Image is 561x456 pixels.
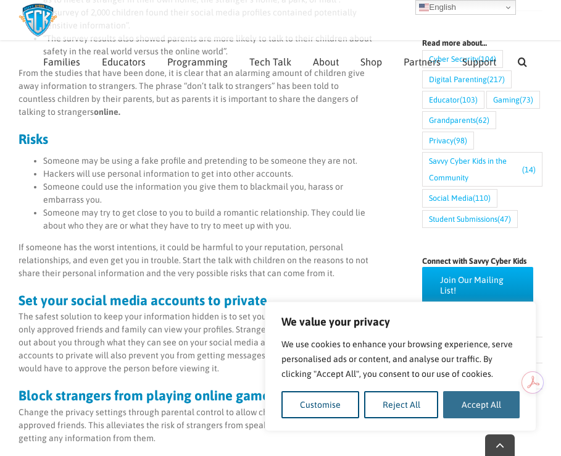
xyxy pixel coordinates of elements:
a: Join Our Mailing List! [422,267,533,304]
strong: Risks [19,131,48,147]
p: Change the privacy settings through parental control to allow children to only play with approved... [19,406,373,445]
span: Tech Talk [249,57,291,67]
button: Reject All [364,391,439,418]
span: Partners [404,57,441,67]
p: We value your privacy [281,315,520,329]
a: Programming [167,40,228,80]
li: Someone may be using a fake profile and pretending to be someone they are not. [43,154,373,167]
a: Gaming (73 items) [486,91,540,109]
button: Accept All [443,391,520,418]
li: Hackers will use personal information to get into other accounts. [43,167,373,180]
a: Educators [102,40,146,80]
span: (73) [520,91,533,108]
img: en [419,2,429,12]
span: (47) [497,211,511,227]
a: Support [462,40,496,80]
span: Educators [102,57,146,67]
li: Someone could use the information you give them to blackmail you, harass or embarrass you. [43,180,373,206]
a: About [313,40,339,80]
a: Social Media (110 items) [422,189,497,207]
h4: Connect with Savvy Cyber Kids [422,257,542,265]
span: Join Our Mailing List! [440,275,515,296]
span: About [313,57,339,67]
span: (110) [473,190,491,206]
a: Partners [404,40,441,80]
a: Privacy (98 items) [422,132,474,150]
span: Support [462,57,496,67]
a: Tech Talk [249,40,291,80]
p: From the studies that have been done, it is clear that an alarming amount of children give away i... [19,67,373,119]
a: Educator (103 items) [422,91,484,109]
span: Shop [360,57,382,67]
p: The safest solution to keep your information hidden is to set your account to “private” so only a... [19,310,373,375]
a: Families [43,40,80,80]
span: Families [43,57,80,67]
img: Savvy Cyber Kids Logo [19,3,57,37]
span: Programming [167,57,228,67]
a: Shop [360,40,382,80]
button: Customise [281,391,359,418]
li: Someone may try to get close to you to build a romantic relationship. They could lie about who th... [43,206,373,232]
a: Grandparents (62 items) [422,111,496,129]
span: (98) [454,132,467,149]
p: If someone has the worst intentions, it could be harmful to your reputation, personal relationshi... [19,241,373,280]
span: (103) [460,91,478,108]
a: Savvy Cyber Kids in the Community (14 items) [422,152,542,187]
a: Search [518,40,527,80]
span: (14) [522,161,536,178]
a: Student Submissions (47 items) [422,210,518,228]
p: We use cookies to enhance your browsing experience, serve personalised ads or content, and analys... [281,337,520,381]
strong: online. [94,107,120,117]
span: (62) [476,112,489,129]
strong: Block strangers from playing online games with you [19,387,330,403]
strong: Set your social media accounts to private [19,292,267,308]
nav: Main Menu [43,40,542,80]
